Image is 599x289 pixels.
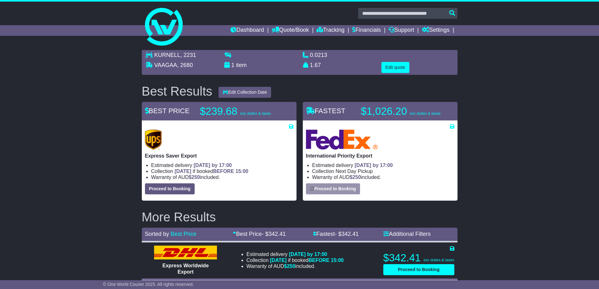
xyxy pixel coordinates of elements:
span: 15:00 [331,258,344,263]
span: $ [350,175,361,180]
span: [DATE] [175,169,191,174]
span: 250 [191,175,200,180]
img: DHL: Express Worldwide Export [154,246,217,259]
li: Collection [151,168,293,174]
span: item [236,62,247,68]
li: Estimated delivery [247,251,344,257]
span: , 2680 [177,62,193,68]
span: VAAGAA [154,62,177,68]
button: Edit Collection Date [219,87,271,98]
li: Warranty of AUD included. [312,174,454,180]
span: Next Day Pickup [336,169,373,174]
span: 250 [352,175,361,180]
p: $239.68 [200,105,279,118]
span: 342.41 [341,231,359,237]
span: © One World Courier 2025. All rights reserved. [103,282,194,287]
span: [DATE] by 17:00 [355,163,393,168]
span: BEFORE [308,258,330,263]
li: Estimated delivery [151,162,293,168]
li: Warranty of AUD included. [247,263,344,269]
span: exc duties & taxes [424,258,454,262]
a: Financials [352,25,381,36]
span: 250 [287,264,295,269]
p: $1,026.20 [361,105,441,118]
span: if booked [175,169,248,174]
li: Collection [312,168,454,174]
span: BEFORE [213,169,234,174]
span: FASTEST [306,107,346,115]
span: if booked [270,258,344,263]
span: $ [189,175,200,180]
div: Best Results [139,84,216,98]
h2: More Results [142,210,458,224]
a: Tracking [317,25,344,36]
span: [DATE] [270,258,287,263]
span: $ [284,264,295,269]
span: Express Worldwide Export [162,263,208,274]
span: , 2231 [180,52,196,58]
span: 1.67 [310,62,321,68]
a: Support [389,25,414,36]
a: Settings [422,25,450,36]
img: UPS (new): Express Saver Export [145,130,162,150]
li: Collection [247,257,344,263]
span: exc duties & taxes [410,111,440,116]
button: Proceed to Booking [383,264,454,275]
span: 342.41 [269,231,286,237]
p: International Priority Export [306,153,454,159]
span: 0.0213 [310,52,327,58]
a: Fastest- $342.41 [313,231,359,237]
button: Proceed to Booking [145,183,195,194]
span: - $ [262,231,286,237]
p: $342.41 [383,252,454,264]
a: Additional Filters [383,231,431,237]
li: Warranty of AUD included. [151,174,293,180]
p: Express Saver Export [145,153,293,159]
a: Quote/Book [272,25,309,36]
span: [DATE] by 17:00 [194,163,232,168]
a: Best Price- $342.41 [233,231,286,237]
span: - $ [335,231,359,237]
span: exc duties & taxes [240,111,271,116]
a: Dashboard [230,25,264,36]
span: 1 [231,62,235,68]
button: Edit quote [381,62,409,73]
a: Best Price [171,231,197,237]
span: BEST PRICE [145,107,190,115]
li: Estimated delivery [312,162,454,168]
span: 15:00 [236,169,248,174]
span: KURNELL [154,52,180,58]
span: [DATE] by 17:00 [289,252,327,257]
button: Proceed to Booking [306,183,360,194]
img: FedEx Express: International Priority Export [306,130,378,150]
span: Sorted by [145,231,169,237]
